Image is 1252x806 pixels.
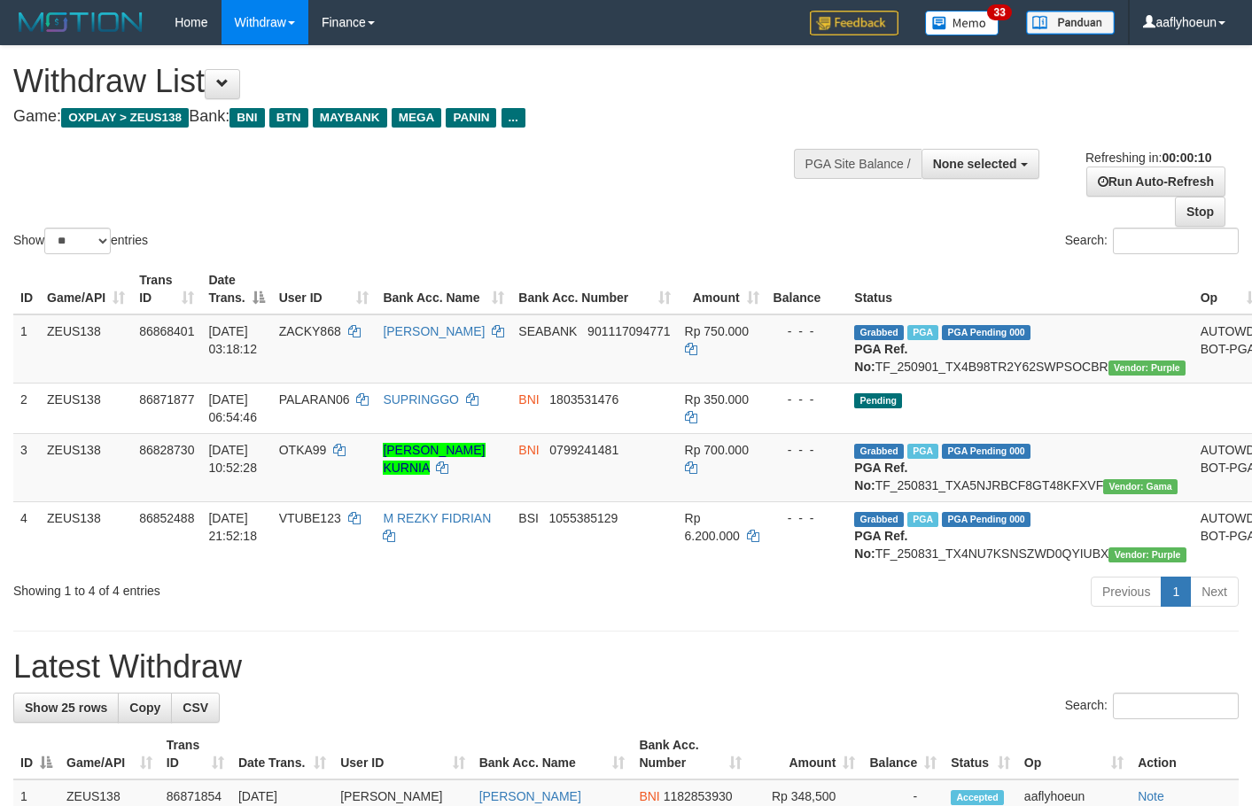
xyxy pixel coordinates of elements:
a: Previous [1091,577,1162,607]
td: TF_250901_TX4B98TR2Y62SWPSOCBR [847,314,1193,384]
div: PGA Site Balance / [794,149,922,179]
input: Search: [1113,228,1239,254]
a: Copy [118,693,172,723]
span: Marked by aaftrukkakada [907,325,938,340]
img: Feedback.jpg [810,11,898,35]
span: Vendor URL: https://trx4.1velocity.biz [1108,360,1186,376]
b: PGA Ref. No: [854,529,907,561]
th: Op: activate to sort column ascending [1017,729,1131,779]
span: PANIN [446,108,496,128]
b: PGA Ref. No: [854,461,907,492]
span: Grabbed [854,444,904,459]
button: None selected [922,149,1039,179]
span: Marked by aafsolysreylen [907,512,938,527]
span: PGA Pending [942,444,1030,459]
th: Balance: activate to sort column ascending [862,729,944,779]
span: 86828730 [139,443,194,457]
label: Search: [1065,693,1239,719]
th: Bank Acc. Name: activate to sort column ascending [376,264,511,314]
td: 4 [13,501,40,570]
th: Amount: activate to sort column ascending [749,729,863,779]
span: OTKA99 [279,443,327,457]
div: - - - [774,441,841,459]
span: BNI [518,443,539,457]
a: [PERSON_NAME] [383,324,485,338]
th: Date Trans.: activate to sort column ascending [231,729,333,779]
td: ZEUS138 [40,433,132,501]
a: CSV [171,693,220,723]
span: BNI [229,108,264,128]
th: Date Trans.: activate to sort column descending [201,264,271,314]
span: CSV [183,701,208,715]
th: Bank Acc. Number: activate to sort column ascending [511,264,677,314]
span: Rp 350.000 [685,392,749,407]
th: Game/API: activate to sort column ascending [40,264,132,314]
span: Grabbed [854,512,904,527]
th: Status [847,264,1193,314]
span: Grabbed [854,325,904,340]
span: MAYBANK [313,108,387,128]
h1: Latest Withdraw [13,649,1239,685]
td: 2 [13,383,40,433]
span: PALARAN06 [279,392,350,407]
select: Showentries [44,228,111,254]
label: Show entries [13,228,148,254]
strong: 00:00:10 [1162,151,1211,165]
span: Rp 750.000 [685,324,749,338]
span: BTN [269,108,308,128]
th: Trans ID: activate to sort column ascending [132,264,201,314]
td: TF_250831_TX4NU7KSNSZWD0QYIUBX [847,501,1193,570]
th: User ID: activate to sort column ascending [272,264,377,314]
th: Status: activate to sort column ascending [944,729,1017,779]
h1: Withdraw List [13,64,817,99]
img: Button%20Memo.svg [925,11,999,35]
span: Vendor URL: https://trx4.1velocity.biz [1108,547,1186,562]
span: BNI [518,392,539,407]
span: [DATE] 21:52:18 [208,511,257,543]
a: Run Auto-Refresh [1086,167,1225,197]
span: Vendor URL: https://trx31.1velocity.biz [1103,479,1178,494]
td: ZEUS138 [40,314,132,384]
span: Copy 1803531476 to clipboard [549,392,618,407]
span: Copy [129,701,160,715]
span: VTUBE123 [279,511,341,525]
a: Next [1190,577,1239,607]
span: SEABANK [518,324,577,338]
b: PGA Ref. No: [854,342,907,374]
span: Show 25 rows [25,701,107,715]
img: panduan.png [1026,11,1115,35]
td: 1 [13,314,40,384]
a: 1 [1161,577,1191,607]
span: Copy 0799241481 to clipboard [549,443,618,457]
span: None selected [933,157,1017,171]
th: Balance [766,264,848,314]
div: - - - [774,322,841,340]
span: 86852488 [139,511,194,525]
span: [DATE] 10:52:28 [208,443,257,475]
span: 86871877 [139,392,194,407]
span: Copy 1182853930 to clipboard [664,789,733,803]
span: Rp 700.000 [685,443,749,457]
img: MOTION_logo.png [13,9,148,35]
span: Pending [854,393,902,408]
td: TF_250831_TXA5NJRBCF8GT48KFXVF [847,433,1193,501]
div: - - - [774,509,841,527]
div: - - - [774,391,841,408]
th: ID [13,264,40,314]
th: Amount: activate to sort column ascending [678,264,766,314]
td: 3 [13,433,40,501]
span: 33 [987,4,1011,20]
span: Accepted [951,790,1004,805]
span: ... [502,108,525,128]
span: PGA Pending [942,512,1030,527]
td: ZEUS138 [40,383,132,433]
span: BSI [518,511,539,525]
div: Showing 1 to 4 of 4 entries [13,575,509,600]
span: Refreshing in: [1085,151,1211,165]
span: Copy 1055385129 to clipboard [549,511,618,525]
a: Stop [1175,197,1225,227]
span: BNI [639,789,659,803]
span: 86868401 [139,324,194,338]
h4: Game: Bank: [13,108,817,126]
span: MEGA [392,108,442,128]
